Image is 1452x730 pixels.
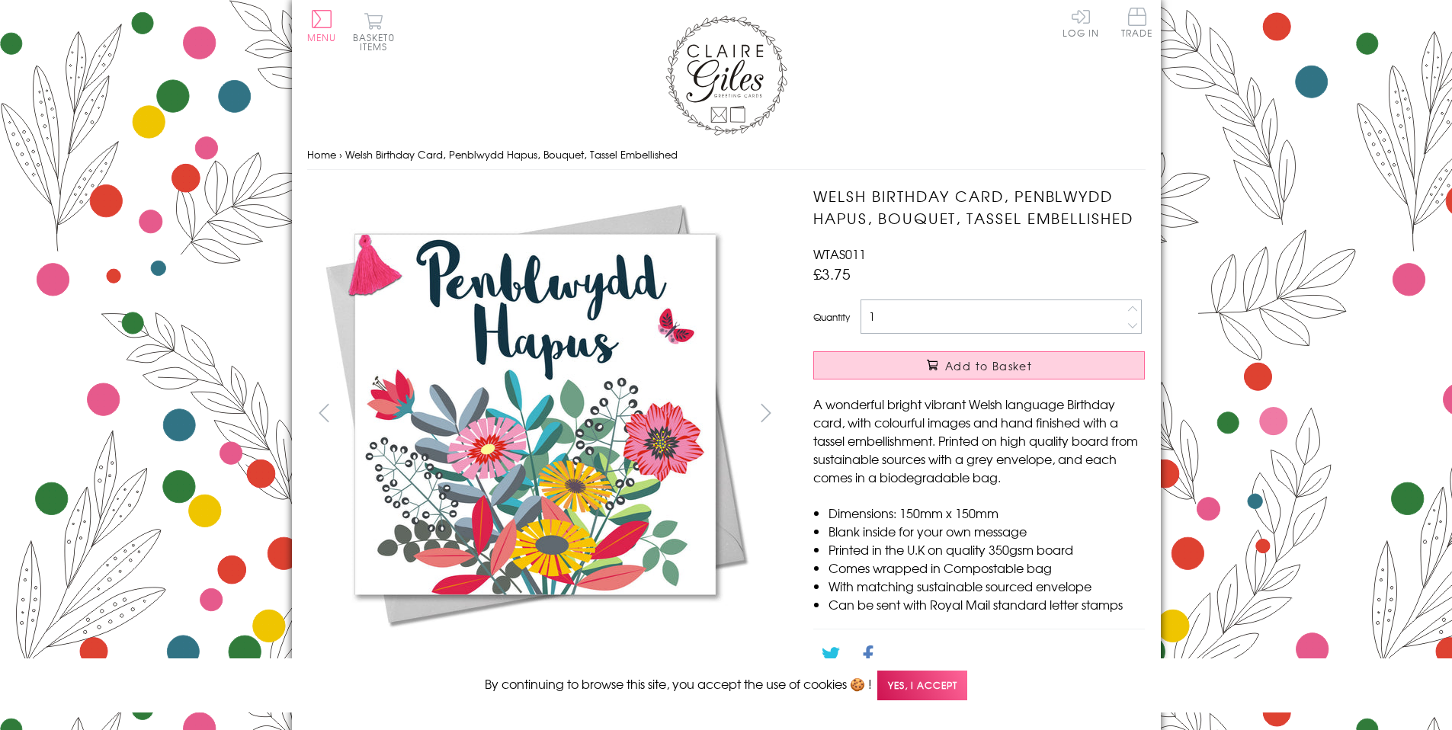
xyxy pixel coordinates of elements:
h1: Welsh Birthday Card, Penblwydd Hapus, Bouquet, Tassel Embellished [813,185,1145,229]
button: Menu [307,10,337,42]
span: Menu [307,30,337,44]
li: Dimensions: 150mm x 150mm [829,504,1145,522]
li: Comes wrapped in Compostable bag [829,559,1145,577]
li: Blank inside for your own message [829,522,1145,540]
img: Welsh Birthday Card, Penblwydd Hapus, Bouquet, Tassel Embellished [783,185,1240,642]
li: Can be sent with Royal Mail standard letter stamps [829,595,1145,613]
span: Yes, I accept [877,671,967,700]
button: Basket0 items [353,12,395,51]
span: WTAS011 [813,245,866,263]
img: Welsh Birthday Card, Penblwydd Hapus, Bouquet, Tassel Embellished [306,185,764,642]
span: Add to Basket [945,358,1032,373]
button: Add to Basket [813,351,1145,379]
a: Home [307,147,336,162]
a: Trade [1121,8,1153,40]
a: Log In [1063,8,1099,37]
span: › [339,147,342,162]
nav: breadcrumbs [307,139,1146,171]
label: Quantity [813,310,850,324]
p: A wonderful bright vibrant Welsh language Birthday card, with colourful images and hand finished ... [813,395,1145,486]
li: Printed in the U.K on quality 350gsm board [829,540,1145,559]
img: Claire Giles Greetings Cards [665,15,787,136]
button: prev [307,395,341,430]
li: With matching sustainable sourced envelope [829,577,1145,595]
span: 0 items [360,30,395,53]
span: £3.75 [813,263,851,284]
button: next [748,395,783,430]
span: Trade [1121,8,1153,37]
span: Welsh Birthday Card, Penblwydd Hapus, Bouquet, Tassel Embellished [345,147,678,162]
